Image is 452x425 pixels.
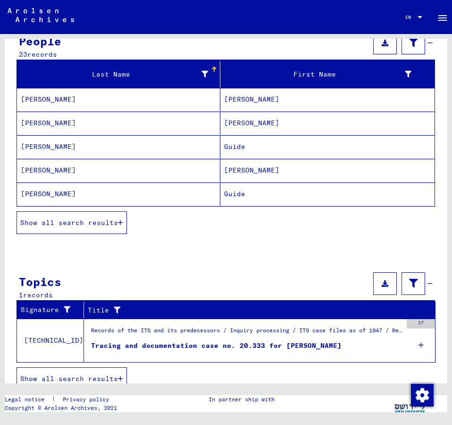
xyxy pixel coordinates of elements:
[17,135,220,158] mat-cell: [PERSON_NAME]
[17,211,127,234] button: Show all search results
[21,303,86,318] div: Signature
[5,404,120,412] p: Copyright © Arolsen Archives, 2021
[19,291,23,299] span: 1
[209,395,275,404] p: In partner ship with
[21,305,76,315] div: Signature
[5,395,52,404] a: Legal notice
[20,218,118,227] span: Show all search results
[17,319,84,362] td: [TECHNICAL_ID]
[437,12,448,24] mat-icon: Side nav toggle icon
[220,112,435,135] mat-cell: [PERSON_NAME]
[411,384,434,407] img: Change consent
[21,67,220,82] div: Last Name
[407,319,435,329] div: 17
[405,15,416,20] span: EN
[27,50,57,59] span: records
[224,69,411,79] div: First Name
[91,341,342,351] div: Tracing and documentation case no. 20.333 for [PERSON_NAME]
[8,8,74,22] img: Arolsen_neg.svg
[88,303,426,318] div: Title
[220,88,435,111] mat-cell: [PERSON_NAME]
[220,61,435,87] mat-header-cell: First Name
[19,33,61,50] div: People
[17,88,220,111] mat-cell: [PERSON_NAME]
[393,395,428,419] img: yv_logo.png
[19,273,61,290] div: Topics
[17,159,220,182] mat-cell: [PERSON_NAME]
[23,291,53,299] span: records
[55,395,120,404] a: Privacy policy
[17,112,220,135] mat-cell: [PERSON_NAME]
[21,69,208,79] div: Last Name
[220,182,435,206] mat-cell: Guide
[220,135,435,158] mat-cell: Guide
[88,305,417,315] div: Title
[17,61,220,87] mat-header-cell: Last Name
[433,8,452,26] button: Toggle sidenav
[220,159,435,182] mat-cell: [PERSON_NAME]
[224,67,423,82] div: First Name
[5,395,120,404] div: |
[20,374,118,383] span: Show all search results
[19,50,27,59] span: 23
[91,326,402,339] div: Records of the ITS and its predecessors / Inquiry processing / ITS case files as of 1947 / Reposi...
[17,182,220,206] mat-cell: [PERSON_NAME]
[17,367,127,390] button: Show all search results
